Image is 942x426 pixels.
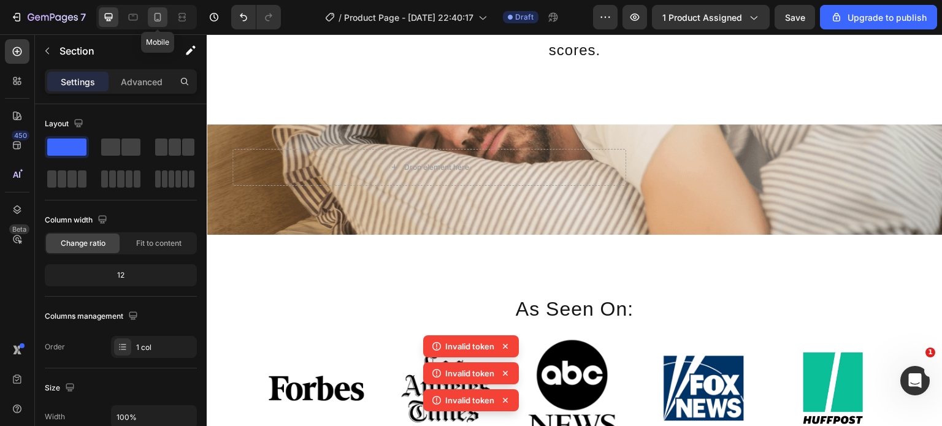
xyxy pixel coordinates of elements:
p: Invalid token [445,367,494,379]
span: / [339,11,342,24]
iframe: Design area [207,34,942,426]
span: Change ratio [61,238,105,249]
span: 1 product assigned [662,11,742,24]
div: Column width [45,212,110,229]
span: 1 [925,348,935,357]
p: Invalid token [445,340,494,352]
button: Upgrade to publish [820,5,937,29]
button: 1 product assigned [652,5,770,29]
img: gempages_551936119055319937-3c0eb1ff-69a8-412b-b523-eef2d58832e0.png [542,115,710,284]
span: Product Page - [DATE] 22:40:17 [344,11,473,24]
p: Section [59,44,160,58]
div: 12 [47,267,194,284]
div: Undo/Redo [231,5,281,29]
p: Advanced [121,75,163,88]
div: Upgrade to publish [830,11,927,24]
div: 450 [12,131,29,140]
span: Save [785,12,805,23]
div: Columns management [45,308,140,325]
span: Draft [515,12,534,23]
div: Width [45,411,65,422]
div: Order [45,341,65,352]
p: Invalid token [445,394,494,406]
button: 7 [5,5,91,29]
div: Size [45,380,77,397]
span: Fit to content [136,238,182,249]
iframe: Intercom live chat [900,366,930,395]
p: Settings [61,75,95,88]
div: 1 col [136,342,194,353]
button: Save [775,5,815,29]
p: 7 [80,10,86,25]
div: Layout [45,116,86,132]
div: Beta [9,224,29,234]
